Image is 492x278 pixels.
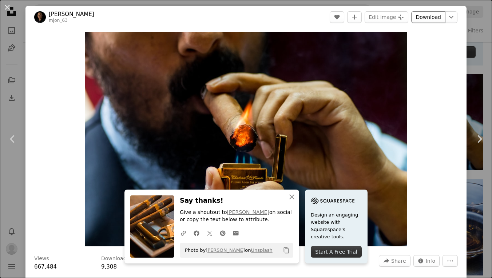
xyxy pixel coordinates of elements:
a: Download [411,11,445,23]
span: Info [426,255,436,266]
div: Start A Free Trial [311,246,362,258]
span: 667,484 [34,263,57,270]
span: 9,308 [101,263,117,270]
a: Unsplash [251,247,272,253]
h3: Views [34,255,49,262]
p: Give a shoutout to on social or copy the text below to attribute. [180,209,293,223]
span: Photo by on [181,245,273,256]
button: Add to Collection [347,11,362,23]
a: [PERSON_NAME] [49,11,94,18]
a: Share over email [229,226,242,240]
button: Zoom in on this image [85,32,407,246]
img: man lighting tobacco [85,32,407,246]
a: Next [467,104,492,174]
h3: Say thanks! [180,195,293,206]
a: [PERSON_NAME] [206,247,245,253]
button: Stats about this image [413,255,440,267]
a: Share on Facebook [190,226,203,240]
a: Share on Pinterest [216,226,229,240]
a: mjon_63 [49,18,68,23]
h3: Downloads [101,255,129,262]
img: file-1705255347840-230a6ab5bca9image [311,195,354,206]
button: Choose download size [445,11,457,23]
a: [PERSON_NAME] [227,209,269,215]
button: Edit image [365,11,408,23]
button: Like [330,11,344,23]
a: Share on Twitter [203,226,216,240]
img: Go to Mohd Jon Ramlan's profile [34,11,46,23]
button: Share this image [379,255,410,267]
a: Design an engaging website with Squarespace’s creative tools.Start A Free Trial [305,190,368,263]
button: More Actions [443,255,458,267]
span: Design an engaging website with Squarespace’s creative tools. [311,211,362,241]
span: Share [391,255,406,266]
button: Copy to clipboard [280,244,293,257]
